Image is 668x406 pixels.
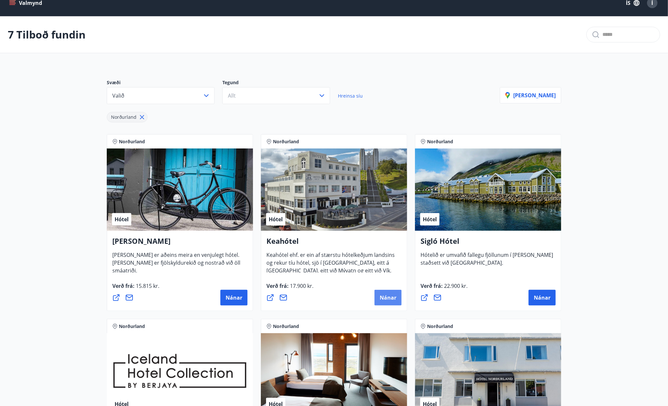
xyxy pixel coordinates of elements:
[107,112,148,122] div: Norðurland
[505,92,556,99] p: [PERSON_NAME]
[119,138,145,145] span: Norðurland
[443,282,468,289] span: 22.900 kr.
[273,323,299,330] span: Norðurland
[222,79,338,87] p: Tegund
[228,92,236,99] span: Allt
[112,282,159,295] span: Verð frá :
[269,216,283,223] span: Hótel
[135,282,159,289] span: 15.815 kr.
[107,79,222,87] p: Svæði
[421,282,468,295] span: Verð frá :
[338,93,363,99] span: Hreinsa síu
[421,236,556,251] h4: Sigló Hótel
[220,290,247,305] button: Nánar
[107,87,215,104] button: Valið
[427,323,453,330] span: Norðurland
[273,138,299,145] span: Norðurland
[115,216,129,223] span: Hótel
[222,87,330,104] button: Allt
[500,87,561,103] button: [PERSON_NAME]
[226,294,242,301] span: Nánar
[8,27,86,42] p: 7 Tilboð fundin
[111,114,136,120] span: Norðurland
[423,216,437,223] span: Hótel
[112,251,240,279] span: [PERSON_NAME] er aðeins meira en venjulegt hótel. [PERSON_NAME] er fjölskyldurekið og nostrað við...
[266,251,395,295] span: Keahótel ehf. er ein af stærstu hótelkeðjum landsins og rekur tíu hótel, sjö í [GEOGRAPHIC_DATA],...
[421,251,553,272] span: Hótelið er umvafið fallegu fjöllunum í [PERSON_NAME] staðsett við [GEOGRAPHIC_DATA].
[374,290,402,305] button: Nánar
[266,282,313,295] span: Verð frá :
[112,236,247,251] h4: [PERSON_NAME]
[380,294,396,301] span: Nánar
[119,323,145,330] span: Norðurland
[534,294,550,301] span: Nánar
[289,282,313,289] span: 17.900 kr.
[529,290,556,305] button: Nánar
[112,92,124,99] span: Valið
[266,236,402,251] h4: Keahótel
[427,138,453,145] span: Norðurland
